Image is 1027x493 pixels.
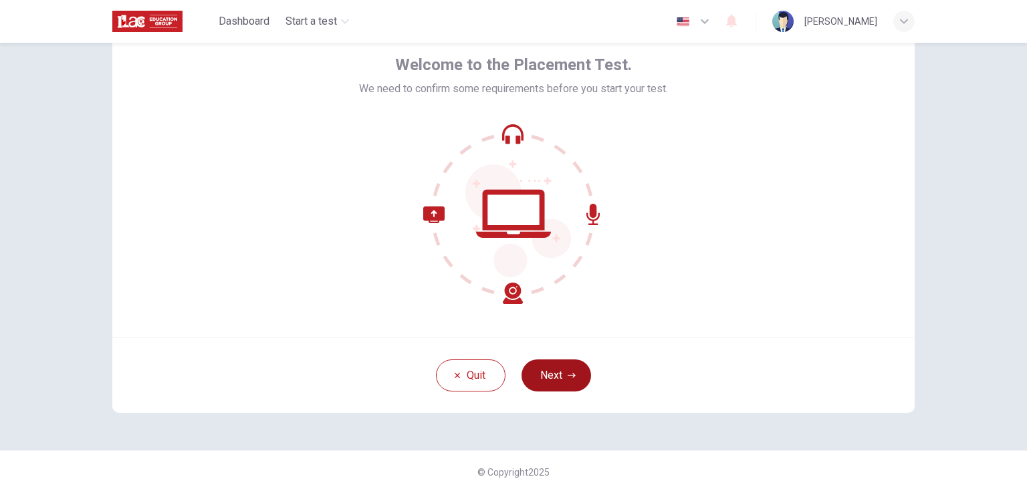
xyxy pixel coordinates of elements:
span: Dashboard [219,13,269,29]
span: Welcome to the Placement Test. [395,54,632,75]
button: Dashboard [213,9,275,33]
img: ILAC logo [112,8,183,35]
div: [PERSON_NAME] [804,13,877,29]
a: ILAC logo [112,8,213,35]
button: Quit [436,359,505,391]
span: We need to confirm some requirements before you start your test. [359,81,668,97]
button: Next [522,359,591,391]
span: © Copyright 2025 [477,467,550,478]
img: Profile picture [772,11,794,32]
span: Start a test [286,13,337,29]
img: en [675,17,691,27]
button: Start a test [280,9,354,33]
